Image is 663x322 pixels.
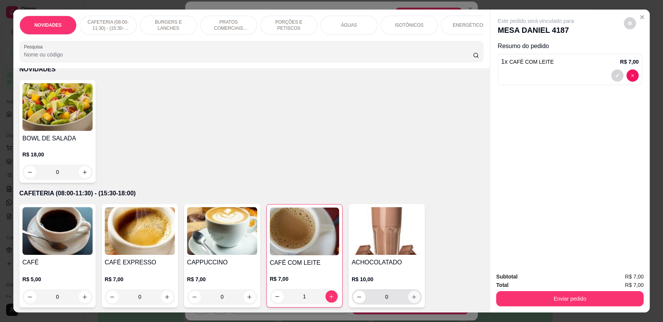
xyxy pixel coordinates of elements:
[498,17,574,25] p: Este pedido será vinculado para
[22,83,93,131] img: product-image
[325,290,338,303] button: increase-product-quantity
[146,19,191,31] p: BURGERS E LANCHES
[187,207,257,255] img: product-image
[22,134,93,143] h4: BOWL DE SALADA
[509,59,554,65] span: CAFÉ COM LEITE
[624,17,636,29] button: decrease-product-quantity
[187,258,257,267] h4: CAPPUCCINO
[271,290,283,303] button: decrease-product-quantity
[496,282,508,288] strong: Total
[636,11,648,23] button: Close
[106,291,119,303] button: decrease-product-quantity
[496,291,644,306] button: Enviar pedido
[24,291,36,303] button: decrease-product-quantity
[161,291,173,303] button: increase-product-quantity
[625,272,644,281] span: R$ 7,00
[625,281,644,289] span: R$ 7,00
[105,258,175,267] h4: CAFÉ EXPRESSO
[352,258,422,267] h4: ACHOCOLATADO
[105,207,175,255] img: product-image
[22,275,93,283] p: R$ 5,00
[22,258,93,267] h4: CAFÉ
[352,275,422,283] p: R$ 10,00
[496,274,517,280] strong: Subtotal
[341,22,357,28] p: ÁGUAS
[270,275,339,283] p: R$ 7,00
[353,291,365,303] button: decrease-product-quantity
[501,57,554,66] p: 1 x
[34,22,61,28] p: NOVIDADES
[189,291,201,303] button: decrease-product-quantity
[408,291,420,303] button: increase-product-quantity
[270,258,339,267] h4: CAFÉ COM LEITE
[24,166,36,178] button: decrease-product-quantity
[620,58,639,66] p: R$ 7,00
[19,65,484,74] p: NOVIDADES
[24,43,45,50] label: Pesquisa
[395,22,423,28] p: ISOTÔNICOS
[105,275,175,283] p: R$ 7,00
[24,51,473,58] input: Pesquisa
[86,19,130,31] p: CAFETERIA (08:00-11:30) - (15:30-18:00)
[453,22,486,28] p: ENERGÉTICOS
[79,291,91,303] button: increase-product-quantity
[207,19,251,31] p: PRATOS COMERCIAIS (11:30-15:30)
[611,69,623,82] button: decrease-product-quantity
[498,42,642,51] p: Resumo do pedido
[352,207,422,255] img: product-image
[22,207,93,255] img: product-image
[243,291,256,303] button: increase-product-quantity
[626,69,639,82] button: decrease-product-quantity
[270,208,339,255] img: product-image
[187,275,257,283] p: R$ 7,00
[498,25,574,35] p: MESA DANIEL 4187
[267,19,311,31] p: PORÇÕES E PETISCOS
[22,151,93,158] p: R$ 18,00
[19,189,484,198] p: CAFETERIA (08:00-11:30) - (15:30-18:00)
[79,166,91,178] button: increase-product-quantity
